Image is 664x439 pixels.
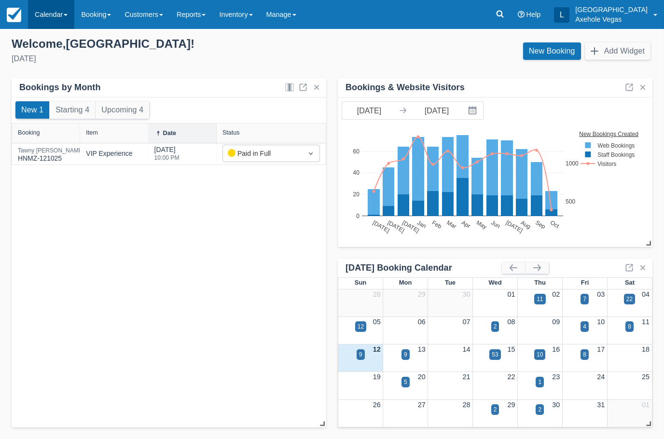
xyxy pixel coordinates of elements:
[537,295,543,303] div: 11
[359,350,362,359] div: 9
[507,401,515,409] a: 29
[642,345,650,353] a: 18
[418,373,426,381] a: 20
[464,102,483,119] button: Interact with the calendar and add the check-in date for your trip.
[96,101,149,119] button: Upcoming 4
[12,53,324,65] div: [DATE]
[86,149,132,159] div: VIP Experience
[507,345,515,353] a: 15
[373,345,381,353] a: 12
[306,149,316,158] span: Dropdown icon
[583,322,586,331] div: 4
[463,290,470,298] a: 30
[445,279,456,286] span: Tue
[418,318,426,326] a: 06
[507,373,515,381] a: 22
[222,129,240,136] div: Status
[580,130,639,137] text: New Bookings Created
[552,345,560,353] a: 16
[494,322,497,331] div: 2
[538,405,541,414] div: 2
[373,318,381,326] a: 05
[463,373,470,381] a: 21
[18,148,84,164] div: HNMZ-121025
[358,322,364,331] div: 12
[552,401,560,409] a: 30
[642,290,650,298] a: 04
[463,318,470,326] a: 07
[583,350,586,359] div: 8
[581,279,589,286] span: Fri
[463,401,470,409] a: 28
[373,401,381,409] a: 26
[228,148,297,159] div: Paid in Full
[86,129,98,136] div: Item
[597,318,605,326] a: 10
[626,295,633,303] div: 22
[7,8,21,22] img: checkfront-main-nav-mini-logo.png
[518,11,525,18] i: Help
[418,290,426,298] a: 29
[18,151,84,156] a: Tawny [PERSON_NAME]HNMZ-121025
[575,14,648,24] p: Axehole Vegas
[597,401,605,409] a: 31
[18,148,84,153] div: Tawny [PERSON_NAME]
[625,279,635,286] span: Sat
[494,405,497,414] div: 2
[538,378,541,386] div: 1
[628,322,631,331] div: 8
[373,373,381,381] a: 19
[583,295,586,303] div: 7
[552,290,560,298] a: 02
[373,290,381,298] a: 28
[537,350,543,359] div: 10
[642,401,650,409] a: 01
[523,42,581,60] a: New Booking
[552,318,560,326] a: 09
[19,82,101,93] div: Bookings by Month
[597,290,605,298] a: 03
[346,262,502,274] div: [DATE] Booking Calendar
[507,290,515,298] a: 01
[597,345,605,353] a: 17
[342,102,396,119] input: Start Date
[404,350,407,359] div: 9
[346,82,465,93] div: Bookings & Website Visitors
[526,11,541,18] span: Help
[597,373,605,381] a: 24
[154,155,180,161] div: 10:00 PM
[552,373,560,381] a: 23
[585,42,650,60] button: Add Widget
[355,279,366,286] span: Sun
[154,145,180,166] div: [DATE]
[418,345,426,353] a: 13
[18,129,40,136] div: Booking
[15,101,49,119] button: New 1
[554,7,569,23] div: L
[488,279,501,286] span: Wed
[534,279,546,286] span: Thu
[50,101,95,119] button: Starting 4
[418,401,426,409] a: 27
[492,350,498,359] div: 53
[642,373,650,381] a: 25
[463,345,470,353] a: 14
[410,102,464,119] input: End Date
[399,279,412,286] span: Mon
[163,130,176,137] div: Date
[642,318,650,326] a: 11
[404,378,407,386] div: 5
[575,5,648,14] p: [GEOGRAPHIC_DATA]
[507,318,515,326] a: 08
[12,37,324,51] div: Welcome , [GEOGRAPHIC_DATA] !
